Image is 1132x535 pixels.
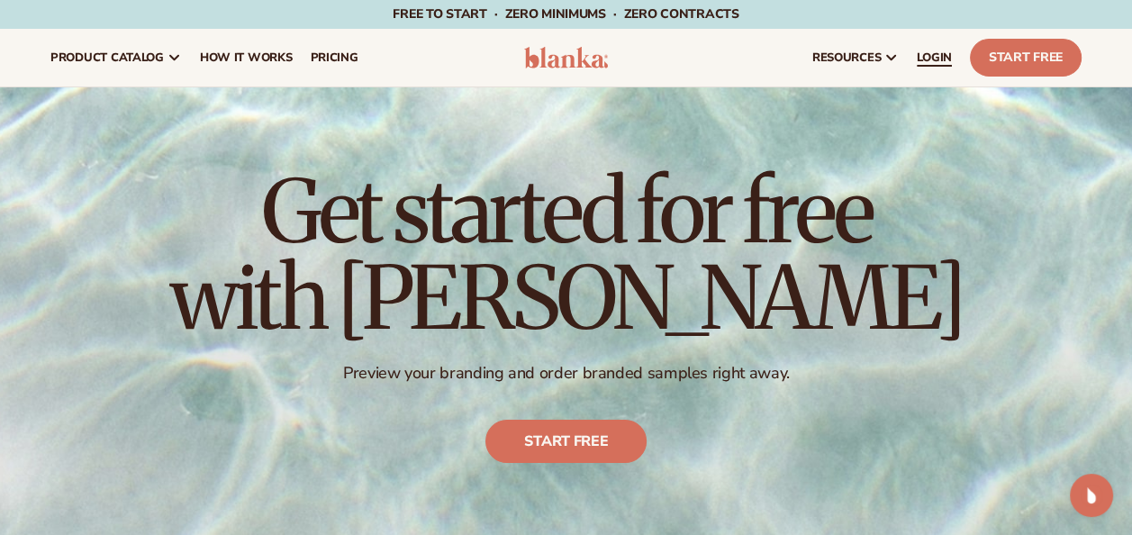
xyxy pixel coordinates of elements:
[812,50,881,65] span: resources
[917,50,952,65] span: LOGIN
[485,420,647,463] a: Start free
[908,29,961,86] a: LOGIN
[803,29,908,86] a: resources
[170,168,963,341] h1: Get started for free with [PERSON_NAME]
[310,50,358,65] span: pricing
[524,47,609,68] img: logo
[200,50,293,65] span: How It Works
[1070,474,1113,517] div: Open Intercom Messenger
[191,29,302,86] a: How It Works
[170,363,963,384] p: Preview your branding and order branded samples right away.
[41,29,191,86] a: product catalog
[301,29,367,86] a: pricing
[393,5,738,23] span: Free to start · ZERO minimums · ZERO contracts
[970,39,1082,77] a: Start Free
[50,50,164,65] span: product catalog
